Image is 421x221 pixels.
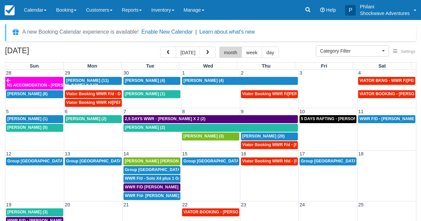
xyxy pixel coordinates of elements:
[357,70,361,76] span: 4
[299,109,306,114] span: 10
[242,92,335,96] span: Viator Booking WWR F/[PERSON_NAME] X 2 (2)
[242,159,342,163] span: Viator Booking WWR H/d - [PERSON_NAME] X 4 (4)
[66,100,158,105] span: Viator Booking WWR H/[PERSON_NAME] x2 (3)
[360,10,410,17] p: Shockwave Adventures
[123,183,180,191] a: WWR F/D [PERSON_NAME] [PERSON_NAME] GROVVE X2 (1)
[123,166,180,174] a: Group [GEOGRAPHIC_DATA] (36)
[176,47,200,58] button: [DATE]
[181,151,188,156] span: 15
[30,63,39,69] span: Sun
[240,70,244,76] span: 2
[125,167,190,172] span: Group [GEOGRAPHIC_DATA] (36)
[6,115,63,123] a: [PERSON_NAME] (1)
[123,77,180,85] a: [PERSON_NAME] (4)
[358,90,415,98] a: VIATOR BOOKING - [PERSON_NAME] 2 (2)
[123,70,129,76] span: 30
[299,70,303,76] span: 3
[64,202,71,207] span: 20
[378,63,386,69] span: Sat
[182,157,239,165] a: Group [GEOGRAPHIC_DATA] (54)
[7,92,48,96] span: [PERSON_NAME] (8)
[241,90,298,98] a: Viator Booking WWR F/[PERSON_NAME] X 2 (2)
[7,83,98,88] span: N1 ACCOMODATION - [PERSON_NAME] X 2 (2)
[345,5,356,16] div: P
[5,109,9,114] span: 5
[241,157,298,165] a: Viator Booking WWR H/d - [PERSON_NAME] X 4 (4)
[125,125,165,130] span: [PERSON_NAME] (2)
[7,125,48,130] span: [PERSON_NAME] (5)
[242,134,285,138] span: [PERSON_NAME] (20)
[401,49,415,54] span: Settings
[65,99,122,107] a: Viator Booking WWR H/[PERSON_NAME] x2 (3)
[240,202,247,207] span: 23
[240,109,244,114] span: 9
[357,109,364,114] span: 11
[320,48,380,54] span: Category Filter
[125,185,245,189] span: WWR F/D [PERSON_NAME] [PERSON_NAME] GROVVE X2 (1)
[66,159,131,163] span: Group [GEOGRAPHIC_DATA] (18)
[241,141,298,149] a: Viator Booking WWR F/d - [PERSON_NAME] [PERSON_NAME] X2 (2)
[6,124,63,132] a: [PERSON_NAME] (5)
[123,151,129,156] span: 14
[6,157,63,165] a: Group [GEOGRAPHIC_DATA] (18)
[64,70,71,76] span: 29
[87,63,97,69] span: Mon
[125,92,165,96] span: [PERSON_NAME] (1)
[182,77,298,85] a: [PERSON_NAME] (4)
[357,151,364,156] span: 18
[183,210,269,214] span: VIATOR BOOKING - [PERSON_NAME] X2 (2)
[219,47,242,58] button: month
[358,115,415,123] a: WWR F/D - [PERSON_NAME] X1 (1)
[5,5,15,15] img: checkfront-main-nav-mini-logo.png
[125,193,211,198] span: WWR F/d- [PERSON_NAME] Group X 30 (30)
[5,70,12,76] span: 28
[66,78,109,83] span: [PERSON_NAME] (11)
[301,116,385,121] span: 5 DAYS RAFTING - [PERSON_NAME] X 2 (4)
[316,45,389,57] button: Category Filter
[320,8,325,12] i: Help
[262,47,279,58] button: day
[125,176,193,181] span: WWR F/d - Solo X4 plus 1 Guide (4)
[123,124,298,132] a: [PERSON_NAME] (2)
[6,90,63,98] a: [PERSON_NAME] (8)
[299,202,306,207] span: 24
[65,115,122,123] a: [PERSON_NAME] (2)
[64,109,68,114] span: 6
[123,90,180,98] a: [PERSON_NAME] (1)
[141,29,193,35] button: Enable New Calendar
[5,47,89,59] h2: [DATE]
[7,159,73,163] span: Group [GEOGRAPHIC_DATA] (18)
[123,109,127,114] span: 7
[195,29,197,35] span: |
[183,159,249,163] span: Group [GEOGRAPHIC_DATA] (54)
[301,159,366,163] span: Group [GEOGRAPHIC_DATA] (18)
[123,192,180,200] a: WWR F/d- [PERSON_NAME] Group X 30 (30)
[242,47,262,58] button: week
[181,70,185,76] span: 1
[241,132,298,140] a: [PERSON_NAME] (20)
[262,63,270,69] span: Thu
[7,210,48,214] span: [PERSON_NAME] (3)
[199,29,255,35] a: Learn about what's new
[299,151,306,156] span: 17
[5,202,12,207] span: 19
[326,7,336,13] span: Help
[5,151,12,156] span: 12
[123,202,129,207] span: 21
[5,77,63,90] a: N1 ACCOMODATION - [PERSON_NAME] X 2 (2)
[6,208,63,216] a: [PERSON_NAME] (3)
[321,63,327,69] span: Fri
[123,115,298,123] a: 2,5 DAYS WWR - [PERSON_NAME] X 2 (2)
[66,116,106,121] span: [PERSON_NAME] (2)
[125,78,165,83] span: [PERSON_NAME] (4)
[182,132,239,140] a: [PERSON_NAME] (3)
[182,208,239,216] a: VIATOR BOOKING - [PERSON_NAME] X2 (2)
[146,63,154,69] span: Tue
[65,77,122,85] a: [PERSON_NAME] (11)
[181,202,188,207] span: 22
[66,92,172,96] span: Viator Booking WWR F/d - Duty [PERSON_NAME] 2 (2)
[123,157,180,165] a: [PERSON_NAME] [PERSON_NAME] (2)
[242,142,375,147] span: Viator Booking WWR F/d - [PERSON_NAME] [PERSON_NAME] X2 (2)
[240,151,247,156] span: 16
[183,78,224,83] span: [PERSON_NAME] (4)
